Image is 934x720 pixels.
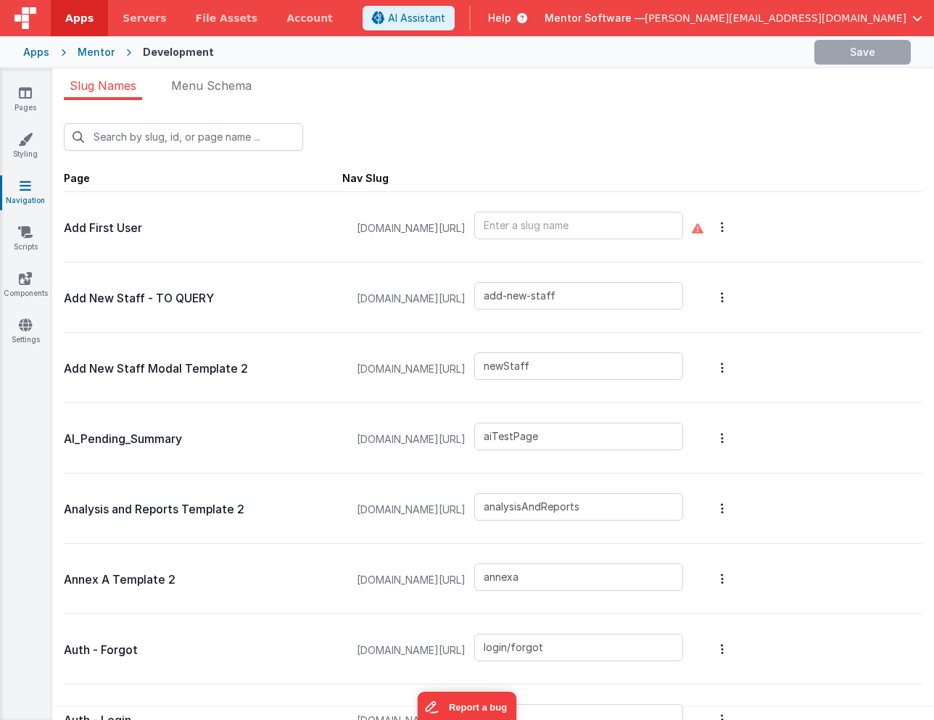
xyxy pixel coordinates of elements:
span: [DOMAIN_NAME][URL] [348,271,474,326]
div: Nav Slug [342,171,389,186]
span: [DOMAIN_NAME][URL] [348,482,474,537]
span: [DOMAIN_NAME][URL] [348,412,474,467]
button: Options [712,479,732,537]
span: Servers [123,11,166,25]
input: Enter a slug name [474,212,683,239]
button: Options [712,339,732,397]
input: Enter a slug name [474,352,683,380]
input: Enter a slug name [474,493,683,521]
span: [DOMAIN_NAME][URL] [348,201,474,256]
p: Add First User [64,218,342,239]
span: Menu Schema [171,78,252,93]
p: Annex A Template 2 [64,570,342,590]
button: Options [712,409,732,467]
span: File Assets [196,11,258,25]
div: Development [143,45,214,59]
span: [PERSON_NAME][EMAIL_ADDRESS][DOMAIN_NAME] [645,11,906,25]
button: Save [814,40,911,65]
p: Add New Staff Modal Template 2 [64,359,342,379]
span: [DOMAIN_NAME][URL] [348,623,474,678]
span: Help [488,11,511,25]
span: Mentor Software — [545,11,645,25]
button: Options [712,268,732,326]
span: [DOMAIN_NAME][URL] [348,553,474,608]
button: Mentor Software — [PERSON_NAME][EMAIL_ADDRESS][DOMAIN_NAME] [545,11,922,25]
button: Options [712,620,732,678]
div: Page [64,171,342,186]
input: Enter a slug name [474,634,683,661]
p: Analysis and Reports Template 2 [64,500,342,520]
p: Auth - Forgot [64,640,342,661]
button: Options [712,198,732,256]
span: AI Assistant [388,11,445,25]
button: AI Assistant [363,6,455,30]
button: Options [712,550,732,608]
input: Enter a slug name [474,563,683,591]
p: Add New Staff - TO QUERY [64,289,342,309]
input: Enter a slug name [474,423,683,450]
div: Mentor [78,45,115,59]
input: Search by slug, id, or page name ... [64,123,303,151]
div: Apps [23,45,49,59]
span: Apps [65,11,94,25]
input: Enter a slug name [474,282,683,310]
span: Slug Names [70,78,136,93]
p: AI_Pending_Summary [64,429,342,450]
span: [DOMAIN_NAME][URL] [348,342,474,397]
